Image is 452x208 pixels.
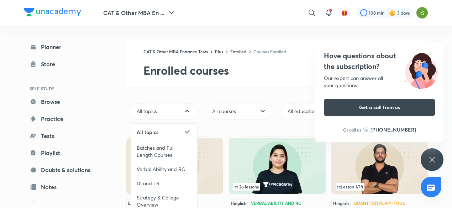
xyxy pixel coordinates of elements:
[331,138,428,194] img: Thumbnail
[341,10,348,16] img: avatar
[126,199,144,207] span: English
[24,180,106,194] a: Notes
[336,183,424,191] div: infocontainer
[24,8,81,18] a: Company Logo
[324,50,435,72] h4: Have questions about the subscription?
[399,50,443,89] img: ttu_illustration_new.svg
[137,108,157,115] span: All topics
[126,138,223,194] img: Thumbnail
[253,49,286,54] a: Courses Enrolled
[370,126,416,133] h6: [PHONE_NUMBER]
[337,185,363,189] span: Lesson 1 / 18
[24,57,106,71] a: Store
[324,75,435,89] div: Our expert can answer all your questions
[230,49,246,54] a: Enrolled
[212,108,236,115] span: All courses
[24,95,106,109] a: Browse
[131,176,197,191] a: DI and LR
[416,7,428,19] img: Samridhi Vij
[24,163,106,177] a: Doubts & solutions
[343,127,361,133] p: Or call us
[389,9,396,16] img: streak
[353,201,405,205] div: Quantitative Aptitude
[131,141,197,162] a: Batches and Full Length Courses
[233,183,321,191] div: infosection
[215,49,223,54] a: Plus
[336,183,424,191] div: infosection
[24,112,106,126] a: Practice
[137,180,159,187] span: DI and LR
[24,82,106,95] h6: SELF STUDY
[41,60,59,68] div: Store
[137,144,191,159] span: Batches and Full Length Courses
[324,99,435,116] button: Get a call from us
[233,183,321,191] div: infocontainer
[331,199,351,207] span: Hinglish
[24,8,81,16] img: Company Logo
[24,129,106,143] a: Tests
[229,199,248,207] span: Hinglish
[137,166,185,173] span: Verbal Ability and RC
[131,162,197,176] a: Verbal Ability and RC
[99,6,180,20] button: CAT & Other MBA En ...
[143,63,428,78] h2: Enrolled courses
[363,126,416,133] a: [PHONE_NUMBER]
[229,138,326,194] img: Thumbnail
[251,201,301,205] div: Verbal Ability and RC
[131,124,197,140] a: All topics
[233,183,321,191] div: left
[336,183,424,191] div: left
[24,146,106,160] a: Playlist
[235,185,259,189] span: 26 lessons
[137,129,158,136] span: All topics
[143,49,208,54] a: CAT & Other MBA Entrance Tests
[24,40,106,54] a: Planner
[339,7,350,18] button: avatar
[288,108,317,115] span: All educators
